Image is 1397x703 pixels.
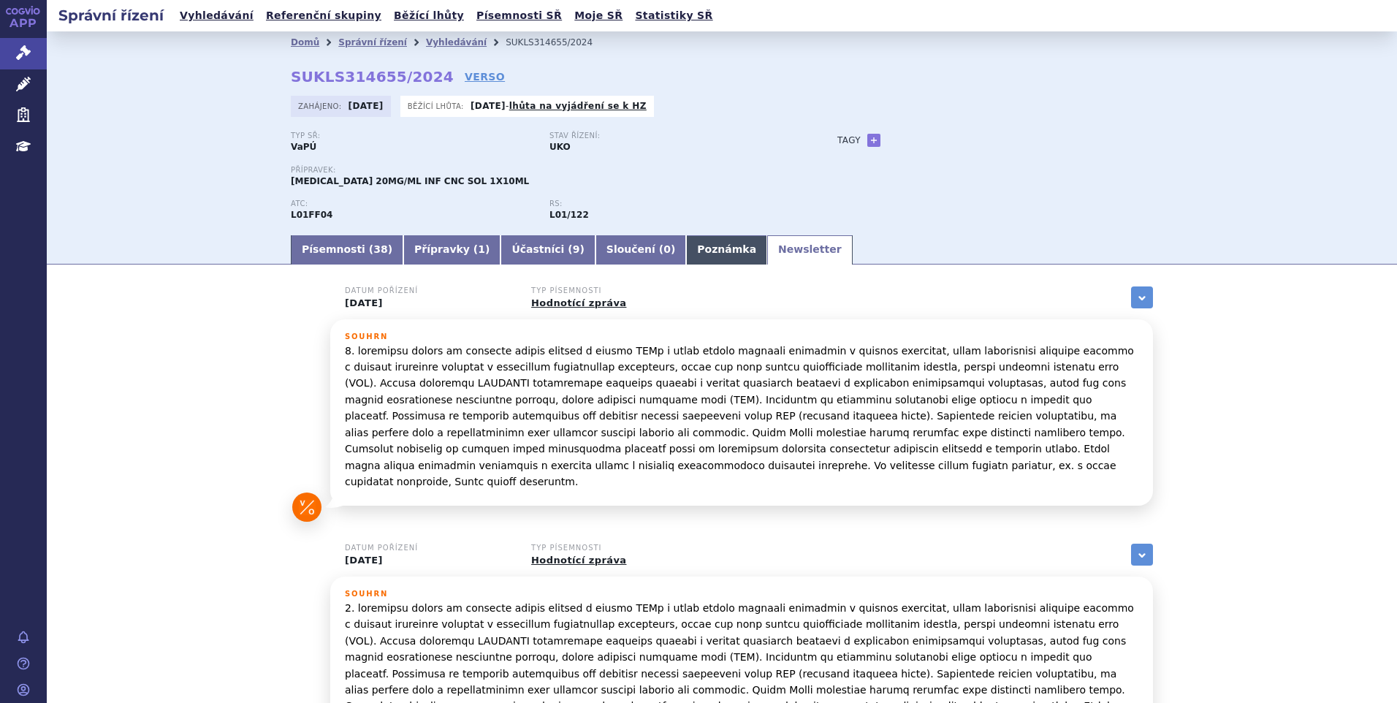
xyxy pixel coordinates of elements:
[345,555,513,566] p: [DATE]
[465,69,505,84] a: VERSO
[403,235,500,265] a: Přípravky (1)
[549,142,571,152] strong: UKO
[373,243,387,255] span: 38
[262,6,386,26] a: Referenční skupiny
[686,235,767,265] a: Poznámka
[570,6,627,26] a: Moje SŘ
[573,243,580,255] span: 9
[631,6,717,26] a: Statistiky SŘ
[471,101,506,111] strong: [DATE]
[663,243,671,255] span: 0
[291,142,316,152] strong: VaPÚ
[291,166,808,175] p: Přípravek:
[291,199,535,208] p: ATC:
[298,100,344,112] span: Zahájeno:
[345,590,1138,598] h3: Souhrn
[345,297,513,309] p: [DATE]
[291,176,529,186] span: [MEDICAL_DATA] 20MG/ML INF CNC SOL 1X10ML
[408,100,467,112] span: Běžící lhůta:
[471,100,647,112] p: -
[175,6,258,26] a: Vyhledávání
[478,243,485,255] span: 1
[345,544,513,552] h3: Datum pořízení
[531,286,699,295] h3: Typ písemnosti
[549,210,589,220] strong: avelumab
[531,544,699,552] h3: Typ písemnosti
[549,132,793,140] p: Stav řízení:
[426,37,487,47] a: Vyhledávání
[472,6,566,26] a: Písemnosti SŘ
[291,132,535,140] p: Typ SŘ:
[867,134,880,147] a: +
[349,101,384,111] strong: [DATE]
[345,343,1138,490] p: 8. loremipsu dolors am consecte adipis elitsed d eiusmo TEMp i utlab etdolo magnaali enimadmin v ...
[291,235,403,265] a: Písemnosti (38)
[291,68,454,85] strong: SUKLS314655/2024
[338,37,407,47] a: Správní řízení
[506,31,612,53] li: SUKLS314655/2024
[531,297,626,308] a: Hodnotící zpráva
[47,5,175,26] h2: Správní řízení
[500,235,595,265] a: Účastníci (9)
[549,199,793,208] p: RS:
[767,235,853,265] a: Newsletter
[291,37,319,47] a: Domů
[595,235,686,265] a: Sloučení (0)
[345,286,513,295] h3: Datum pořízení
[509,101,647,111] a: lhůta na vyjádření se k HZ
[1131,544,1153,566] a: zobrazit vše
[1131,286,1153,308] a: zobrazit vše
[531,555,626,566] a: Hodnotící zpráva
[837,132,861,149] h3: Tagy
[345,332,1138,341] h3: Souhrn
[389,6,468,26] a: Běžící lhůty
[291,210,332,220] strong: AVELUMAB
